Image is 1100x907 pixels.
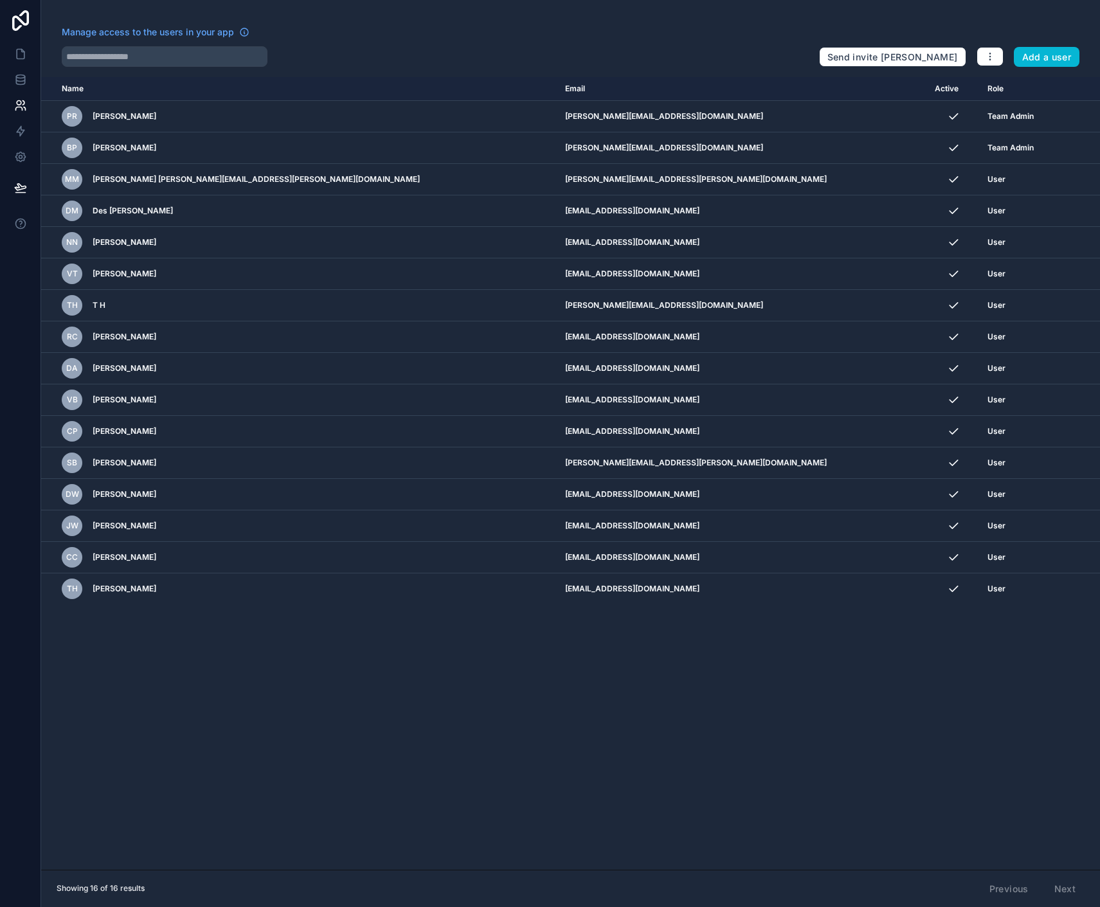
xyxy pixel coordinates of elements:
span: User [987,332,1005,342]
span: Manage access to the users in your app [62,26,234,39]
span: [PERSON_NAME] [PERSON_NAME][EMAIL_ADDRESS][PERSON_NAME][DOMAIN_NAME] [93,174,420,184]
td: [PERSON_NAME][EMAIL_ADDRESS][PERSON_NAME][DOMAIN_NAME] [557,447,928,479]
th: Active [927,77,979,101]
span: User [987,237,1005,247]
span: PR [67,111,77,121]
td: [PERSON_NAME][EMAIL_ADDRESS][PERSON_NAME][DOMAIN_NAME] [557,164,928,195]
span: User [987,584,1005,594]
span: SB [67,458,77,468]
span: User [987,174,1005,184]
span: NN [66,237,78,247]
td: [PERSON_NAME][EMAIL_ADDRESS][DOMAIN_NAME] [557,132,928,164]
span: CP [67,426,78,436]
td: [EMAIL_ADDRESS][DOMAIN_NAME] [557,321,928,353]
td: [EMAIL_ADDRESS][DOMAIN_NAME] [557,384,928,416]
td: [EMAIL_ADDRESS][DOMAIN_NAME] [557,353,928,384]
a: Manage access to the users in your app [62,26,249,39]
td: [PERSON_NAME][EMAIL_ADDRESS][DOMAIN_NAME] [557,101,928,132]
div: scrollable content [41,77,1100,870]
th: Name [41,77,557,101]
span: TH [67,584,78,594]
span: [PERSON_NAME] [93,552,156,562]
span: User [987,363,1005,373]
span: [PERSON_NAME] [93,584,156,594]
span: User [987,300,1005,310]
td: [EMAIL_ADDRESS][DOMAIN_NAME] [557,573,928,605]
span: TH [67,300,78,310]
td: [PERSON_NAME][EMAIL_ADDRESS][DOMAIN_NAME] [557,290,928,321]
span: [PERSON_NAME] [93,489,156,499]
span: Team Admin [987,143,1034,153]
button: Add a user [1014,47,1080,67]
span: User [987,458,1005,468]
span: [PERSON_NAME] [93,395,156,405]
span: User [987,426,1005,436]
span: User [987,269,1005,279]
span: [PERSON_NAME] [93,521,156,531]
span: User [987,521,1005,531]
span: Team Admin [987,111,1034,121]
td: [EMAIL_ADDRESS][DOMAIN_NAME] [557,195,928,227]
span: [PERSON_NAME] [93,237,156,247]
th: Role [980,77,1062,101]
span: User [987,395,1005,405]
button: Send invite [PERSON_NAME] [819,47,966,67]
span: VT [67,269,78,279]
td: [EMAIL_ADDRESS][DOMAIN_NAME] [557,227,928,258]
span: VB [67,395,78,405]
span: User [987,489,1005,499]
span: [PERSON_NAME] [93,363,156,373]
td: [EMAIL_ADDRESS][DOMAIN_NAME] [557,479,928,510]
span: [PERSON_NAME] [93,332,156,342]
span: [PERSON_NAME] [93,111,156,121]
span: Mm [65,174,79,184]
span: DA [66,363,78,373]
span: JW [66,521,78,531]
span: DM [66,206,78,216]
span: T H [93,300,105,310]
td: [EMAIL_ADDRESS][DOMAIN_NAME] [557,258,928,290]
span: Des [PERSON_NAME] [93,206,173,216]
td: [EMAIL_ADDRESS][DOMAIN_NAME] [557,542,928,573]
span: User [987,206,1005,216]
span: [PERSON_NAME] [93,458,156,468]
td: [EMAIL_ADDRESS][DOMAIN_NAME] [557,416,928,447]
span: User [987,552,1005,562]
span: [PERSON_NAME] [93,143,156,153]
span: Showing 16 of 16 results [57,883,145,894]
span: [PERSON_NAME] [93,269,156,279]
span: [PERSON_NAME] [93,426,156,436]
td: [EMAIL_ADDRESS][DOMAIN_NAME] [557,510,928,542]
span: CC [66,552,78,562]
span: RC [67,332,78,342]
th: Email [557,77,928,101]
span: BP [67,143,77,153]
span: DW [66,489,79,499]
